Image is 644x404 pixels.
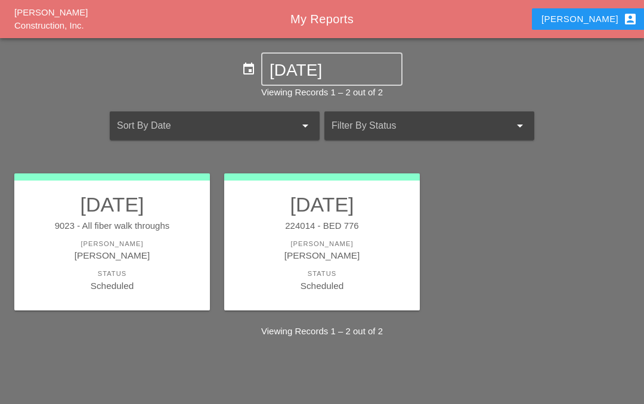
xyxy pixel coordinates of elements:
[236,279,408,293] div: Scheduled
[26,279,198,293] div: Scheduled
[513,119,527,133] i: arrow_drop_down
[541,12,637,26] div: [PERSON_NAME]
[26,192,198,293] a: [DATE]9023 - All fiber walk throughs[PERSON_NAME][PERSON_NAME]StatusScheduled
[236,192,408,216] h2: [DATE]
[26,192,198,216] h2: [DATE]
[26,248,198,262] div: [PERSON_NAME]
[236,239,408,249] div: [PERSON_NAME]
[236,219,408,233] div: 224014 - BED 776
[241,62,256,76] i: event
[270,61,394,80] input: Select Date
[298,119,312,133] i: arrow_drop_down
[26,269,198,279] div: Status
[14,7,88,31] a: [PERSON_NAME] Construction, Inc.
[236,248,408,262] div: [PERSON_NAME]
[26,239,198,249] div: [PERSON_NAME]
[236,192,408,293] a: [DATE]224014 - BED 776[PERSON_NAME][PERSON_NAME]StatusScheduled
[26,219,198,233] div: 9023 - All fiber walk throughs
[290,13,354,26] span: My Reports
[236,269,408,279] div: Status
[623,12,637,26] i: account_box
